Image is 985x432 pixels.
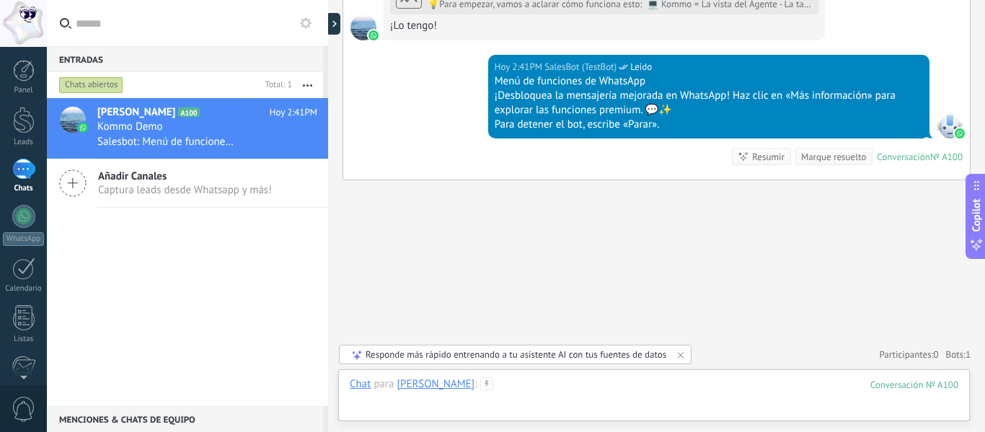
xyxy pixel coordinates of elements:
[47,98,328,159] a: avataricon[PERSON_NAME]A100Hoy 2:41PMKommo DemoSalesbot: Menú de funciones de WhatsApp ¡Desbloque...
[270,105,317,120] span: Hoy 2:41PM
[260,78,292,92] div: Total: 1
[98,183,272,197] span: Captura leads desde Whatsapp y más!
[966,348,971,361] span: 1
[3,86,45,95] div: Panel
[934,348,939,361] span: 0
[97,120,163,134] span: Kommo Demo
[3,138,45,147] div: Leads
[368,30,379,40] img: waba.svg
[495,60,545,74] div: Hoy 2:41PM
[292,72,323,98] button: Más
[495,89,923,118] div: ¡Desbloquea la mensajería mejorada en WhatsApp! Haz clic en «Más información» para explorar las f...
[366,348,666,361] div: Responde más rápido entrenando a tu asistente AI con tus fuentes de datos
[3,232,44,246] div: WhatsApp
[47,46,323,72] div: Entradas
[350,14,376,40] span: ILIANA JIMÉNEZ
[98,169,272,183] span: Añadir Canales
[47,406,323,432] div: Menciones & Chats de equipo
[495,74,923,89] div: Menú de funciones de WhatsApp
[930,151,963,163] div: № A100
[877,151,930,163] div: Conversación
[3,184,45,193] div: Chats
[78,123,88,133] img: icon
[630,60,652,74] span: Leído
[495,118,923,132] div: Para detener el bot, escribe «Parar».
[390,19,818,33] div: ¡Lo tengo!
[397,377,474,390] div: ILIANA JIMÉNEZ
[97,105,175,120] span: [PERSON_NAME]
[937,113,963,138] span: SalesBot
[59,76,123,94] div: Chats abiertos
[326,13,340,35] div: Mostrar
[97,135,238,149] span: Salesbot: Menú de funciones de WhatsApp ¡Desbloquea la mensajería mejorada en WhatsApp! Haz clic ...
[801,150,866,164] div: Marque resuelto
[969,198,984,232] span: Copilot
[879,348,938,361] a: Participantes:0
[946,348,971,361] span: Bots:
[955,128,965,138] img: waba.svg
[752,150,785,164] div: Resumir
[3,335,45,344] div: Listas
[374,377,394,392] span: para
[870,379,958,391] div: 100
[178,107,199,117] span: A100
[544,60,617,74] span: SalesBot (TestBot)
[474,377,477,392] span: :
[3,284,45,294] div: Calendario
